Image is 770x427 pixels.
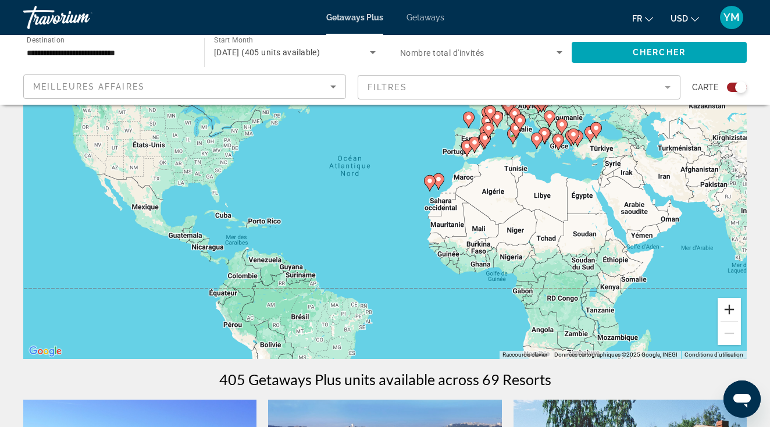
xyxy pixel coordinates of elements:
[572,42,747,63] button: Chercher
[214,36,253,44] span: Start Month
[33,82,145,91] span: Meilleures affaires
[685,351,743,358] a: Conditions d'utilisation (s'ouvre dans un nouvel onglet)
[407,13,444,22] a: Getaways
[671,14,688,23] span: USD
[26,344,65,359] a: Ouvrir cette zone dans Google Maps (dans une nouvelle fenêtre)
[358,74,680,100] button: Filter
[502,351,547,359] button: Raccourcis clavier
[632,14,642,23] span: fr
[33,80,336,94] mat-select: Sort by
[716,5,747,30] button: User Menu
[723,380,761,418] iframe: Bouton de lancement de la fenêtre de messagerie
[554,351,678,358] span: Données cartographiques ©2025 Google, INEGI
[671,10,699,27] button: Change currency
[326,13,383,22] a: Getaways Plus
[214,48,320,57] span: [DATE] (405 units available)
[718,322,741,345] button: Zoom arrière
[400,48,484,58] span: Nombre total d'invités
[26,344,65,359] img: Google
[632,10,653,27] button: Change language
[692,79,718,95] span: Carte
[633,48,686,57] span: Chercher
[23,2,140,33] a: Travorium
[219,371,551,388] h1: 405 Getaways Plus units available across 69 Resorts
[723,12,740,23] span: YM
[718,298,741,321] button: Zoom avant
[27,35,65,44] span: Destination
